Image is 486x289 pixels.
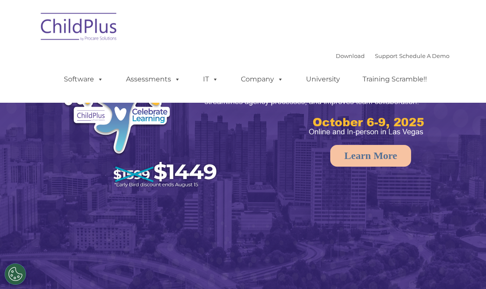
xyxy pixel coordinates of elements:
img: ChildPlus by Procare Solutions [37,7,122,49]
a: IT [194,71,227,88]
a: University [297,71,349,88]
a: Schedule A Demo [399,52,449,59]
button: Cookies Settings [5,263,26,285]
a: Software [55,71,112,88]
font: | [336,52,449,59]
a: Company [232,71,292,88]
a: Training Scramble!! [354,71,435,88]
a: Assessments [117,71,189,88]
a: Learn More [330,145,411,167]
a: Download [336,52,365,59]
a: Support [375,52,397,59]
